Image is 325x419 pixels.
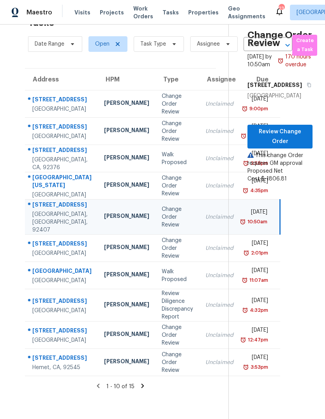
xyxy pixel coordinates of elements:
th: HPM [98,69,155,90]
div: [STREET_ADDRESS] [32,297,92,307]
div: [GEOGRAPHIC_DATA] [32,267,92,277]
div: [STREET_ADDRESS] [32,201,92,210]
span: Maestro [26,9,52,16]
div: [PERSON_NAME] [104,301,149,310]
div: 23 [279,5,284,12]
h2: Tasks [28,19,54,27]
div: Unclaimed [205,182,233,190]
div: [STREET_ADDRESS] [32,123,92,133]
button: Open [282,40,293,51]
div: 170 hours overdue [284,53,313,69]
div: Unclaimed [205,331,233,339]
div: [GEOGRAPHIC_DATA] [32,105,92,113]
div: Change Order Review [162,174,193,198]
div: Hemet, CA, 92545 [32,364,92,371]
div: [GEOGRAPHIC_DATA] [32,307,92,315]
div: [GEOGRAPHIC_DATA] [32,133,92,140]
div: [PERSON_NAME] [104,270,149,280]
div: Change Order Review [162,92,193,116]
div: [STREET_ADDRESS] [32,327,92,336]
span: Review Change Order [254,127,306,146]
div: Unclaimed [205,272,233,279]
div: Walk Proposed [162,268,193,283]
th: Assignee [199,69,240,90]
div: [GEOGRAPHIC_DATA] [32,191,92,199]
div: Unclaimed [205,359,233,366]
h2: Change Order Review [247,31,313,47]
span: Visits [74,9,90,16]
span: Geo Assignments [228,5,265,20]
div: Unclaimed [205,100,233,108]
div: [GEOGRAPHIC_DATA][US_STATE] [32,173,92,191]
div: [PERSON_NAME] [104,126,149,136]
th: Type [155,69,199,90]
div: Change Order Review [162,237,193,260]
div: Change Order Review [162,324,193,347]
span: Projects [100,9,124,16]
button: Review Change Order [247,125,313,149]
div: [GEOGRAPHIC_DATA], CA, 92376 [32,156,92,171]
div: Review Diligence Discrepancy Report [162,290,193,321]
div: [PERSON_NAME] [104,357,149,367]
div: Unclaimed [205,213,233,221]
div: [PERSON_NAME] [104,154,149,163]
div: Change Order Review [162,205,193,229]
div: [STREET_ADDRESS] [32,95,92,105]
div: [PERSON_NAME] [104,99,149,109]
th: Address [25,69,98,90]
span: Task Type [140,40,166,48]
div: [STREET_ADDRESS] [32,240,92,249]
div: [STREET_ADDRESS] [32,354,92,364]
div: Proposed Net Cost: $-1806.81 [247,167,313,183]
div: [GEOGRAPHIC_DATA] [32,249,92,257]
div: [PERSON_NAME] [104,212,149,222]
span: Date Range [35,40,64,48]
h5: [STREET_ADDRESS] [247,81,302,89]
div: Unclaimed [205,155,233,163]
button: Copy Address [302,78,313,92]
div: This change Order requires GM approval [247,152,313,167]
div: [STREET_ADDRESS] [32,146,92,156]
div: Unclaimed [205,301,233,309]
button: Create a Task [292,35,317,56]
span: Work Orders [133,5,153,20]
div: [GEOGRAPHIC_DATA] [32,277,92,285]
div: [GEOGRAPHIC_DATA] [247,92,313,100]
span: Tasks [162,10,179,15]
span: Assignee [197,40,220,48]
div: Change Order Review [162,120,193,143]
span: Create a Task [296,36,313,54]
input: Search by address [244,39,270,51]
div: [GEOGRAPHIC_DATA], [GEOGRAPHIC_DATA], 92407 [32,210,92,234]
div: Change Order Review [162,351,193,374]
div: [PERSON_NAME] [104,181,149,191]
span: Properties [188,9,219,16]
div: [PERSON_NAME] [104,330,149,340]
img: Overdue Alarm Icon [277,53,284,69]
div: Walk Proposed [162,151,193,166]
span: 1 - 10 of 15 [106,384,134,389]
div: [DATE] by 10:50am [247,53,277,69]
div: [PERSON_NAME] [104,243,149,253]
div: Unclaimed [205,244,233,252]
div: [GEOGRAPHIC_DATA] [32,336,92,344]
span: Open [95,40,110,48]
div: Unclaimed [205,127,233,135]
